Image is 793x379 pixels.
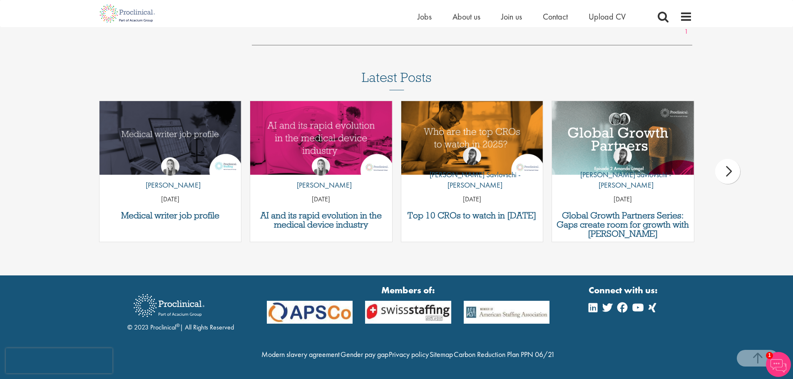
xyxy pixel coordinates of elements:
[341,349,388,359] a: Gender pay gap
[401,169,543,191] p: [PERSON_NAME] Savlovschi - [PERSON_NAME]
[715,159,740,184] div: next
[99,195,241,204] p: [DATE]
[401,101,543,175] a: Link to a post
[254,211,388,229] a: AI and its rapid evolution in the medical device industry
[176,322,180,329] sup: ®
[401,101,543,175] img: Top 10 CROs 2025 | Proclinical
[457,301,556,324] img: APSCo
[139,157,201,195] a: Hannah Burke [PERSON_NAME]
[766,352,791,377] img: Chatbot
[614,147,632,165] img: Theodora Savlovschi - Wicks
[501,11,522,22] a: Join us
[261,301,359,324] img: APSCo
[401,195,543,204] p: [DATE]
[680,27,692,37] a: 1
[312,157,330,176] img: Hannah Burke
[127,288,234,332] div: © 2023 Proclinical | All Rights Reserved
[452,11,480,22] a: About us
[405,211,539,220] a: Top 10 CROs to watch in [DATE]
[418,11,432,22] a: Jobs
[99,101,241,175] img: Medical writer job profile
[267,284,550,297] strong: Members of:
[261,349,340,359] a: Modern slavery agreement
[552,195,694,204] p: [DATE]
[552,147,694,195] a: Theodora Savlovschi - Wicks [PERSON_NAME] Savlovschi - [PERSON_NAME]
[291,157,352,195] a: Hannah Burke [PERSON_NAME]
[291,180,352,191] p: [PERSON_NAME]
[359,301,457,324] img: APSCo
[139,180,201,191] p: [PERSON_NAME]
[250,101,392,175] img: AI and Its Impact on the Medical Device Industry | Proclinical
[401,147,543,195] a: Theodora Savlovschi - Wicks [PERSON_NAME] Savlovschi - [PERSON_NAME]
[362,70,432,90] h3: Latest Posts
[99,101,241,175] a: Link to a post
[127,288,211,323] img: Proclinical Recruitment
[250,195,392,204] p: [DATE]
[552,169,694,191] p: [PERSON_NAME] Savlovschi - [PERSON_NAME]
[250,101,392,175] a: Link to a post
[161,157,179,176] img: Hannah Burke
[556,211,690,238] a: Global Growth Partners Series: Gaps create room for growth with [PERSON_NAME]
[766,352,773,359] span: 1
[589,11,626,22] a: Upload CV
[389,349,429,359] a: Privacy policy
[543,11,568,22] a: Contact
[552,101,694,175] a: Link to a post
[6,348,112,373] iframe: reCAPTCHA
[589,284,659,297] strong: Connect with us:
[454,349,555,359] a: Carbon Reduction Plan PPN 06/21
[104,211,237,220] a: Medical writer job profile
[463,147,481,165] img: Theodora Savlovschi - Wicks
[430,349,453,359] a: Sitemap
